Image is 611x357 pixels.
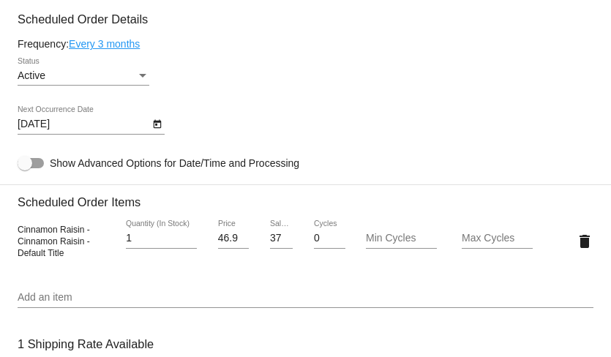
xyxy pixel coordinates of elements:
h3: Scheduled Order Details [18,12,593,26]
input: Add an item [18,292,593,304]
input: Quantity (In Stock) [126,233,197,244]
span: Cinnamon Raisin - Cinnamon Raisin - Default Title [18,225,90,258]
button: Open calendar [149,116,165,131]
mat-select: Status [18,70,149,82]
span: Active [18,69,45,81]
input: Cycles [314,233,345,244]
div: Frequency: [18,38,593,50]
h3: Scheduled Order Items [18,184,593,209]
input: Next Occurrence Date [18,119,149,130]
input: Max Cycles [462,233,533,244]
span: Show Advanced Options for Date/Time and Processing [50,156,299,170]
mat-icon: delete [576,233,593,250]
a: Every 3 months [69,38,140,50]
input: Price [218,233,250,244]
input: Sale Price [270,233,293,244]
input: Min Cycles [366,233,437,244]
